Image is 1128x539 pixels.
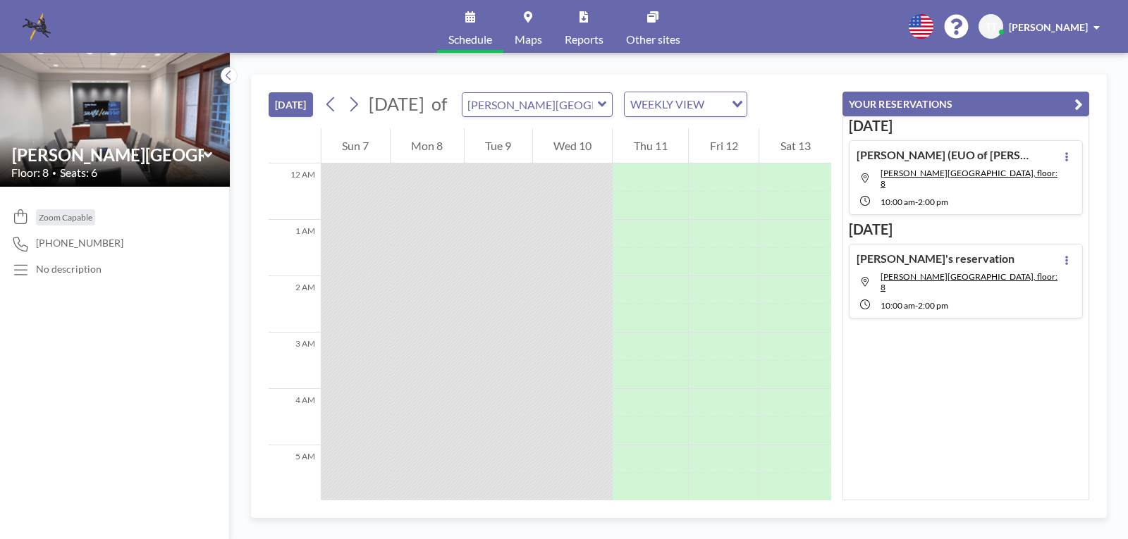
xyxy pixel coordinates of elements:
[52,168,56,178] span: •
[39,212,92,223] span: Zoom Capable
[36,263,102,275] div: No description
[462,93,598,116] input: Ansley Room
[11,166,49,180] span: Floor: 8
[1009,21,1088,33] span: [PERSON_NAME]
[857,252,1014,266] h4: [PERSON_NAME]'s reservation
[842,92,1089,116] button: YOUR RESERVATIONS
[465,128,532,163] div: Tue 9
[515,34,542,45] span: Maps
[269,92,313,117] button: [DATE]
[627,95,707,113] span: WEEKLY VIEW
[689,128,759,163] div: Fri 12
[369,93,424,114] span: [DATE]
[857,148,1033,162] h4: [PERSON_NAME] (EUO of [PERSON_NAME]
[391,128,464,163] div: Mon 8
[448,34,492,45] span: Schedule
[269,163,321,220] div: 12 AM
[269,333,321,389] div: 3 AM
[849,221,1083,238] h3: [DATE]
[881,300,915,311] span: 10:00 AM
[918,197,948,207] span: 2:00 PM
[321,128,390,163] div: Sun 7
[849,117,1083,135] h3: [DATE]
[613,128,688,163] div: Thu 11
[986,20,997,33] span: TT
[918,300,948,311] span: 2:00 PM
[881,271,1057,292] span: Ansley Room, floor: 8
[625,92,747,116] div: Search for option
[431,93,447,115] span: of
[60,166,97,180] span: Seats: 6
[269,389,321,445] div: 4 AM
[269,276,321,333] div: 2 AM
[759,128,831,163] div: Sat 13
[881,197,915,207] span: 10:00 AM
[626,34,680,45] span: Other sites
[565,34,603,45] span: Reports
[881,168,1057,189] span: Ansley Room, floor: 8
[533,128,613,163] div: Wed 10
[915,300,918,311] span: -
[269,220,321,276] div: 1 AM
[23,13,51,41] img: organization-logo
[269,445,321,502] div: 5 AM
[36,237,123,249] span: [PHONE_NUMBER]
[915,197,918,207] span: -
[709,95,723,113] input: Search for option
[12,144,204,165] input: Ansley Room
